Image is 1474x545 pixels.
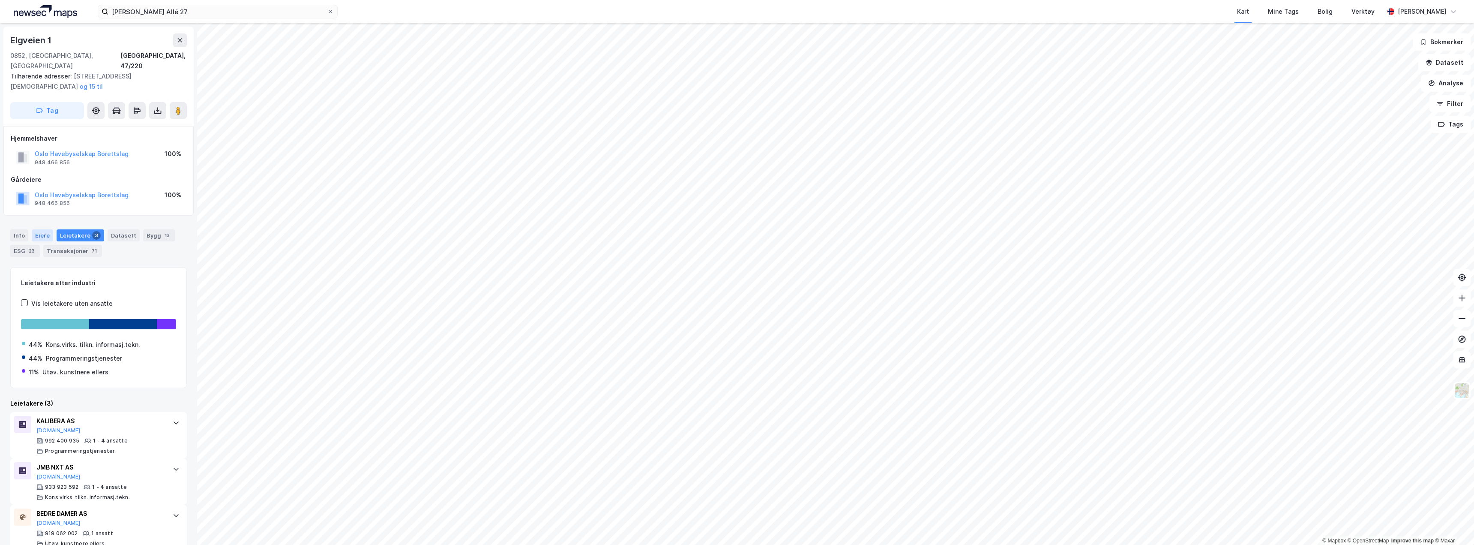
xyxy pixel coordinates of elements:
div: Kons.virks. tilkn. informasj.tekn. [45,494,130,501]
button: Bokmerker [1413,33,1471,51]
button: Filter [1429,95,1471,112]
div: 71 [90,247,99,255]
span: Tilhørende adresser: [10,72,74,80]
div: Kontrollprogram for chat [1431,504,1474,545]
a: Improve this map [1391,538,1434,544]
div: 13 [163,231,171,240]
button: Datasett [1418,54,1471,71]
div: Gårdeiere [11,175,186,185]
div: Leietakere etter industri [21,278,176,288]
div: 948 466 856 [35,200,70,207]
input: Søk på adresse, matrikkel, gårdeiere, leietakere eller personer [108,5,327,18]
div: Utøv. kunstnere ellers [42,367,108,377]
div: 11% [29,367,39,377]
button: Analyse [1421,75,1471,92]
div: Mine Tags [1268,6,1299,17]
a: Mapbox [1322,538,1346,544]
div: Leietakere (3) [10,398,187,409]
div: Leietakere [57,229,104,241]
div: 1 - 4 ansatte [92,484,127,491]
div: Kart [1237,6,1249,17]
div: Programmeringstjenester [45,448,115,455]
div: Info [10,229,28,241]
img: Z [1454,382,1470,399]
div: 1 ansatt [91,530,113,537]
button: [DOMAIN_NAME] [36,520,81,527]
div: Elgveien 1 [10,33,53,47]
div: Datasett [108,229,140,241]
button: [DOMAIN_NAME] [36,427,81,434]
div: Kons.virks. tilkn. informasj.tekn. [46,340,140,350]
div: KALIBERA AS [36,416,164,426]
div: [PERSON_NAME] [1398,6,1447,17]
div: Programmeringstjenester [46,353,122,364]
div: Vis leietakere uten ansatte [31,298,113,309]
div: 0852, [GEOGRAPHIC_DATA], [GEOGRAPHIC_DATA] [10,51,120,71]
div: Bolig [1318,6,1333,17]
div: 23 [27,247,36,255]
button: Tags [1431,116,1471,133]
a: OpenStreetMap [1348,538,1389,544]
div: Transaksjoner [43,245,102,257]
div: ESG [10,245,40,257]
div: Eiere [32,229,53,241]
div: 919 062 002 [45,530,78,537]
div: 933 923 592 [45,484,78,491]
button: [DOMAIN_NAME] [36,473,81,480]
div: [STREET_ADDRESS][DEMOGRAPHIC_DATA] [10,71,180,92]
div: Bygg [143,229,175,241]
div: 44% [29,340,42,350]
div: JMB NXT AS [36,462,164,473]
div: 948 466 856 [35,159,70,166]
div: 100% [165,190,181,200]
div: 992 400 935 [45,437,79,444]
iframe: Chat Widget [1431,504,1474,545]
div: BEDRE DAMER AS [36,509,164,519]
div: [GEOGRAPHIC_DATA], 47/220 [120,51,187,71]
div: 3 [92,231,101,240]
div: Hjemmelshaver [11,133,186,144]
div: 1 - 4 ansatte [93,437,128,444]
button: Tag [10,102,84,119]
div: 44% [29,353,42,364]
div: Verktøy [1351,6,1375,17]
img: logo.a4113a55bc3d86da70a041830d287a7e.svg [14,5,77,18]
div: 100% [165,149,181,159]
